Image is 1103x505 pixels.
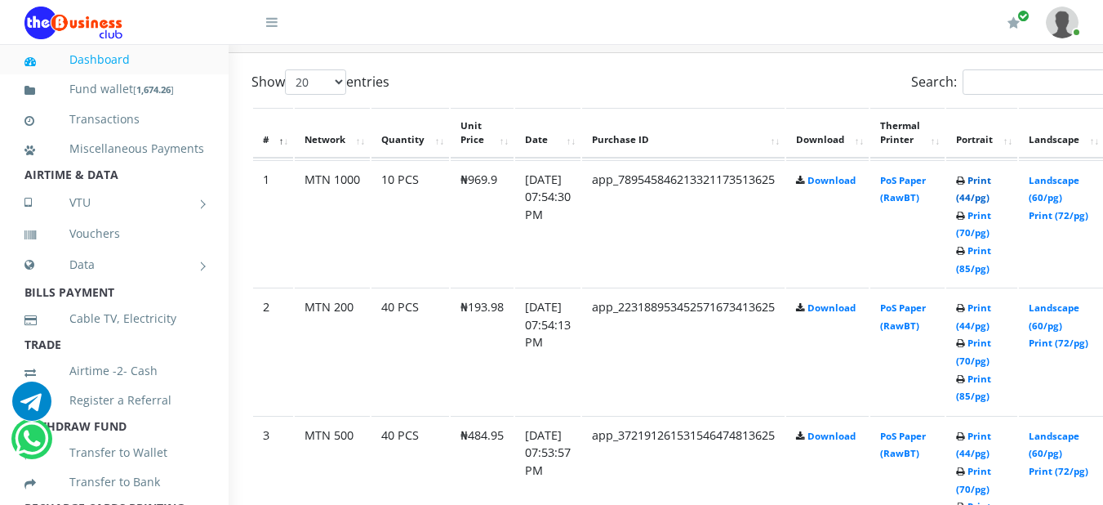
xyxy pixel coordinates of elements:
a: Download [807,174,856,186]
a: VTU [24,182,204,223]
td: [DATE] 07:54:13 PM [515,288,580,414]
a: Chat for support [12,394,51,421]
td: MTN 200 [295,288,370,414]
th: Thermal Printer: activate to sort column ascending [870,108,945,159]
th: Purchase ID: activate to sort column ascending [582,108,785,159]
a: Print (72/pg) [1029,337,1088,349]
a: Print (72/pg) [1029,465,1088,477]
label: Show entries [251,69,389,95]
a: Print (70/pg) [956,209,991,239]
td: MTN 1000 [295,160,370,287]
a: Fund wallet[1,674.26] [24,70,204,109]
a: Chat for support [15,431,48,458]
a: Cable TV, Electricity [24,300,204,337]
td: 10 PCS [371,160,449,287]
a: Data [24,244,204,285]
td: 40 PCS [371,288,449,414]
a: Vouchers [24,215,204,252]
th: Download: activate to sort column ascending [786,108,869,159]
a: Print (70/pg) [956,465,991,495]
a: Transfer to Wallet [24,434,204,471]
th: Date: activate to sort column ascending [515,108,580,159]
a: PoS Paper (RawBT) [880,302,926,332]
th: #: activate to sort column descending [253,108,293,159]
a: Print (44/pg) [956,174,991,204]
a: Download [807,302,856,314]
a: Airtime -2- Cash [24,352,204,390]
a: Transactions [24,101,204,138]
small: [ ] [133,83,174,96]
a: Miscellaneous Payments [24,130,204,168]
td: ₦969.9 [451,160,514,287]
a: Landscape (60/pg) [1029,302,1079,332]
img: User [1046,7,1079,38]
a: Landscape (60/pg) [1029,174,1079,204]
td: 2 [253,288,293,414]
th: Portrait: activate to sort column ascending [946,108,1017,159]
i: Renew/Upgrade Subscription [1007,16,1020,29]
b: 1,674.26 [136,83,171,96]
a: PoS Paper (RawBT) [880,430,926,460]
a: Dashboard [24,41,204,78]
a: Print (44/pg) [956,430,991,460]
a: Transfer to Bank [24,463,204,501]
span: Renew/Upgrade Subscription [1017,10,1030,22]
td: ₦193.98 [451,288,514,414]
td: 1 [253,160,293,287]
a: Print (70/pg) [956,337,991,367]
select: Showentries [285,69,346,95]
th: Quantity: activate to sort column ascending [371,108,449,159]
a: Print (72/pg) [1029,209,1088,221]
a: Landscape (60/pg) [1029,430,1079,460]
td: [DATE] 07:54:30 PM [515,160,580,287]
a: Print (85/pg) [956,244,991,275]
td: app_789545846213321173513625 [582,160,785,287]
a: Register a Referral [24,382,204,419]
th: Network: activate to sort column ascending [295,108,370,159]
a: Download [807,430,856,442]
a: Print (44/pg) [956,302,991,332]
img: Logo [24,7,122,39]
a: Print (85/pg) [956,373,991,403]
td: app_223188953452571673413625 [582,288,785,414]
th: Unit Price: activate to sort column ascending [451,108,514,159]
a: PoS Paper (RawBT) [880,174,926,204]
